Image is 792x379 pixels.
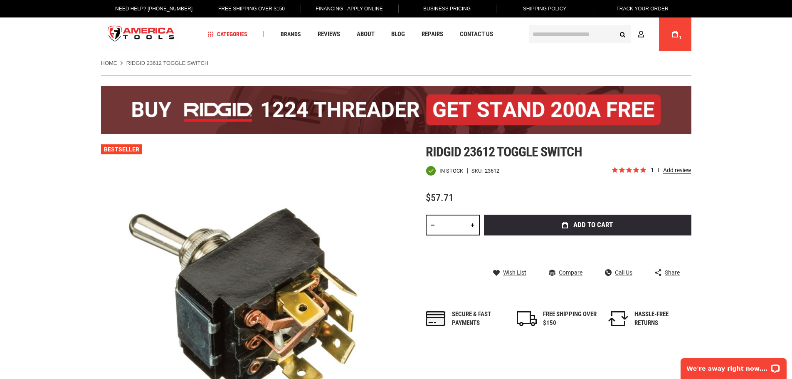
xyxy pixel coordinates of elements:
span: review [658,168,659,172]
a: Compare [549,269,582,276]
iframe: Secure express checkout frame [482,238,693,262]
img: BOGO: Buy the RIDGID® 1224 Threader (26092), get the 92467 200A Stand FREE! [101,86,691,134]
span: About [357,31,375,37]
span: Repairs [422,31,443,37]
span: Categories [207,31,247,37]
span: Add to Cart [573,221,613,228]
span: Rated 5.0 out of 5 stars 1 reviews [611,166,691,175]
div: Secure & fast payments [452,310,506,328]
span: In stock [439,168,463,173]
img: shipping [517,311,537,326]
div: 23612 [485,168,499,173]
div: HASSLE-FREE RETURNS [634,310,688,328]
button: Search [615,26,631,42]
a: Categories [204,29,251,40]
a: store logo [101,19,182,50]
span: Wish List [503,270,526,275]
span: Compare [559,270,582,275]
span: Contact Us [460,31,493,37]
span: Call Us [615,270,632,275]
span: Shipping Policy [523,6,567,12]
a: Wish List [493,269,526,276]
a: About [353,29,378,40]
div: FREE SHIPPING OVER $150 [543,310,597,328]
span: 1 reviews [651,167,691,173]
a: Blog [387,29,409,40]
button: Add to Cart [484,215,691,235]
div: Availability [426,166,463,176]
a: Call Us [605,269,632,276]
span: Ridgid 23612 toggle switch [426,144,582,160]
a: Brands [277,29,305,40]
iframe: LiveChat chat widget [675,353,792,379]
a: 1 [667,17,683,51]
span: Share [665,270,680,275]
strong: RIDGID 23612 TOGGLE SWITCH [126,60,208,66]
span: $57.71 [426,192,454,203]
a: Repairs [418,29,447,40]
a: Reviews [314,29,344,40]
strong: SKU [471,168,485,173]
span: Blog [391,31,405,37]
a: Home [101,59,117,67]
img: payments [426,311,446,326]
a: Contact Us [456,29,497,40]
img: returns [608,311,628,326]
span: 1 [679,35,682,40]
span: Brands [281,31,301,37]
span: Reviews [318,31,340,37]
img: America Tools [101,19,182,50]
